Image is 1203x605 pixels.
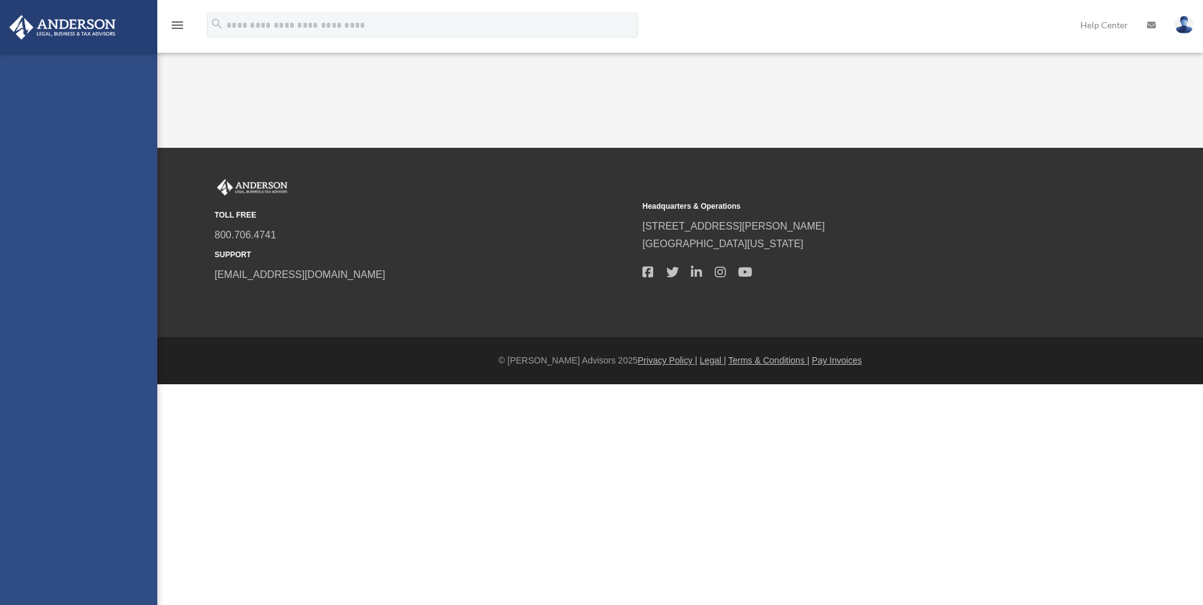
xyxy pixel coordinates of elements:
[642,238,803,249] a: [GEOGRAPHIC_DATA][US_STATE]
[700,355,726,365] a: Legal |
[215,209,634,222] small: TOLL FREE
[215,269,385,280] a: [EMAIL_ADDRESS][DOMAIN_NAME]
[638,355,698,365] a: Privacy Policy |
[210,17,224,31] i: search
[170,22,185,33] a: menu
[642,200,1061,213] small: Headquarters & Operations
[812,355,861,365] a: Pay Invoices
[170,18,185,33] i: menu
[1175,16,1194,34] img: User Pic
[157,353,1203,369] div: © [PERSON_NAME] Advisors 2025
[215,230,276,240] a: 800.706.4741
[729,355,810,365] a: Terms & Conditions |
[215,179,290,196] img: Anderson Advisors Platinum Portal
[642,221,825,231] a: [STREET_ADDRESS][PERSON_NAME]
[6,15,120,40] img: Anderson Advisors Platinum Portal
[215,248,634,262] small: SUPPORT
